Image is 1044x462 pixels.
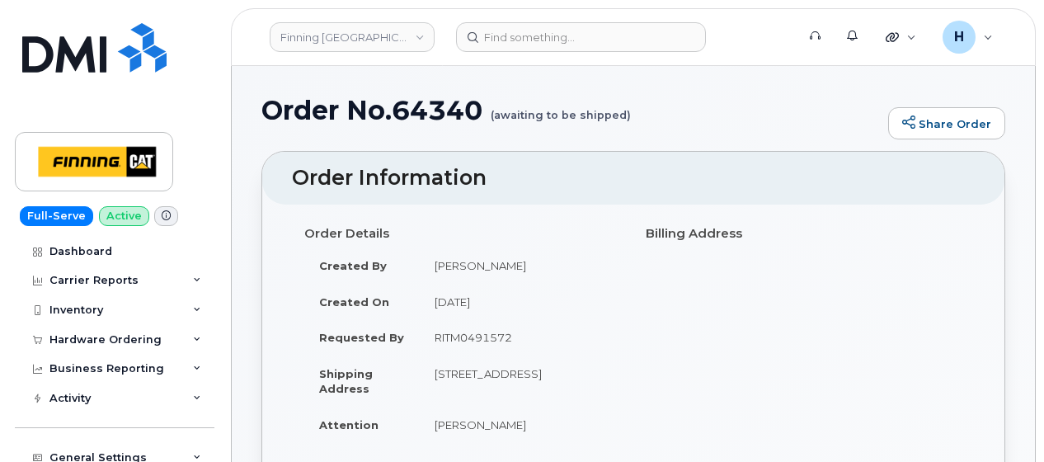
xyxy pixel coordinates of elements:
td: RITM0491572 [420,319,621,356]
strong: Created By [319,259,387,272]
td: [PERSON_NAME] [420,407,621,443]
h4: Order Details [304,227,621,241]
small: (awaiting to be shipped) [491,96,631,121]
h1: Order No.64340 [261,96,880,125]
strong: Shipping Address [319,367,373,396]
td: [STREET_ADDRESS] [420,356,621,407]
a: Share Order [888,107,1005,140]
strong: Requested By [319,331,404,344]
h2: Order Information [292,167,975,190]
h4: Billing Address [646,227,962,241]
strong: Attention [319,418,379,431]
strong: Created On [319,295,389,309]
td: [DATE] [420,284,621,320]
td: [PERSON_NAME] [420,247,621,284]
